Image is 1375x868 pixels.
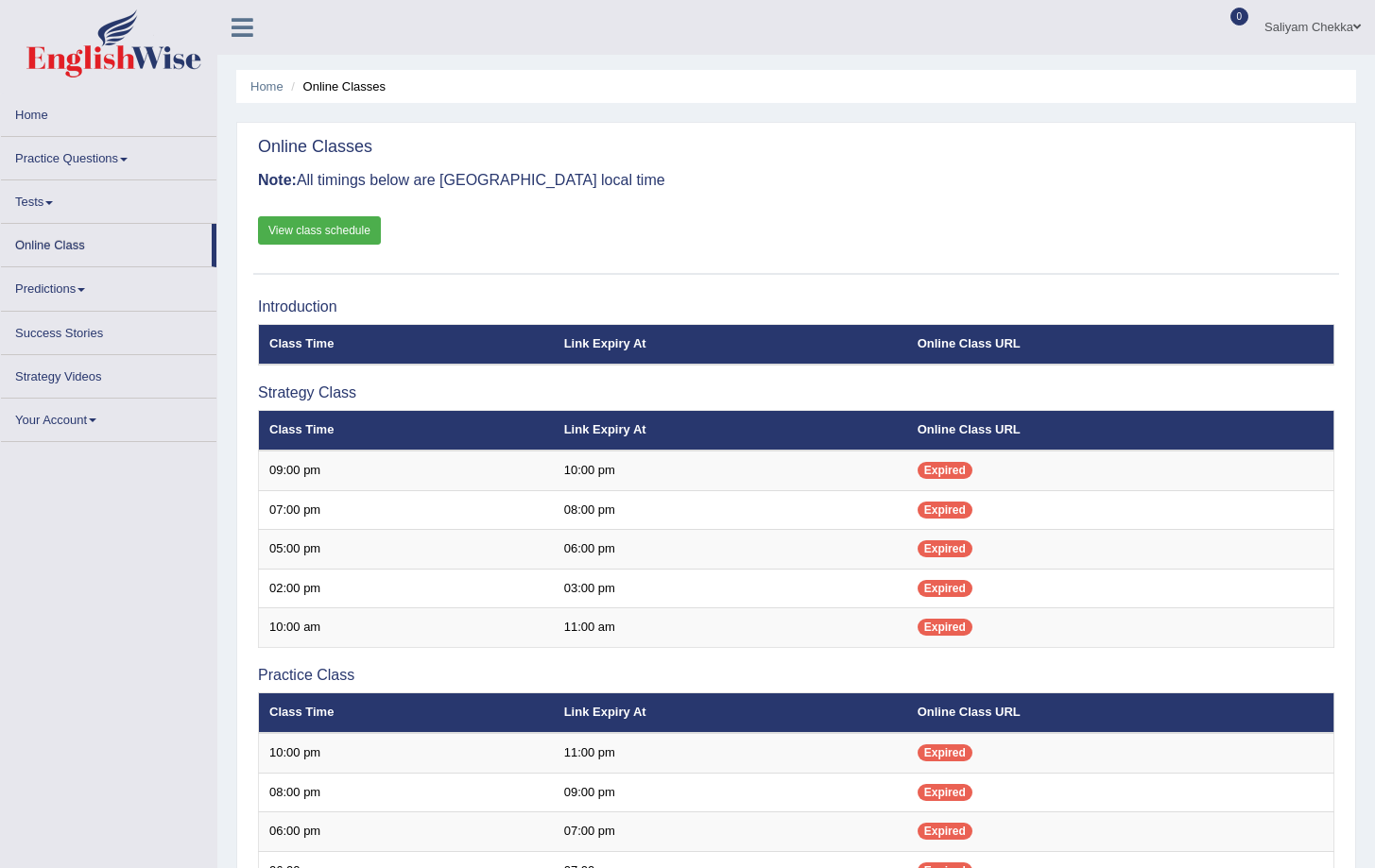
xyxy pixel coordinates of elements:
a: Success Stories [1,312,216,349]
td: 07:00 pm [259,490,554,530]
th: Class Time [259,411,554,451]
span: Expired [918,619,972,636]
a: Predictions [1,267,216,304]
a: Online Class [1,224,212,261]
td: 05:00 pm [259,530,554,570]
a: Strategy Videos [1,355,216,392]
td: 10:00 pm [259,733,554,773]
span: Expired [918,744,972,761]
th: Online Class URL [907,411,1334,451]
h3: Strategy Class [258,384,1334,401]
a: View class schedule [258,216,381,245]
a: Home [250,79,284,94]
td: 07:00 pm [554,812,907,852]
td: 02:00 pm [259,569,554,608]
th: Class Time [259,325,554,365]
h3: All timings below are [GEOGRAPHIC_DATA] local time [258,172,1334,189]
span: Expired [918,462,972,479]
td: 09:00 pm [554,773,907,812]
h2: Online Classes [258,138,372,157]
td: 11:00 am [554,608,907,648]
td: 08:00 pm [554,490,907,530]
th: Class Time [259,693,554,733]
b: Note: [258,172,297,188]
th: Link Expiry At [554,411,907,451]
a: Home [1,94,216,130]
td: 03:00 pm [554,569,907,608]
a: Tests [1,180,216,217]
td: 09:00 pm [259,451,554,490]
h3: Practice Class [258,667,1334,684]
td: 08:00 pm [259,773,554,812]
th: Online Class URL [907,693,1334,733]
td: 06:00 pm [259,812,554,852]
th: Link Expiry At [554,693,907,733]
span: Expired [918,502,972,519]
th: Link Expiry At [554,325,907,365]
span: Expired [918,784,972,801]
span: Expired [918,823,972,840]
td: 10:00 am [259,608,554,648]
span: 0 [1230,8,1249,26]
span: Expired [918,540,972,557]
td: 10:00 pm [554,451,907,490]
td: 06:00 pm [554,530,907,570]
th: Online Class URL [907,325,1334,365]
h3: Introduction [258,298,1334,315]
td: 11:00 pm [554,733,907,773]
li: Online Classes [286,77,386,95]
span: Expired [918,580,972,597]
a: Your Account [1,399,216,435]
a: Practice Questions [1,137,216,174]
